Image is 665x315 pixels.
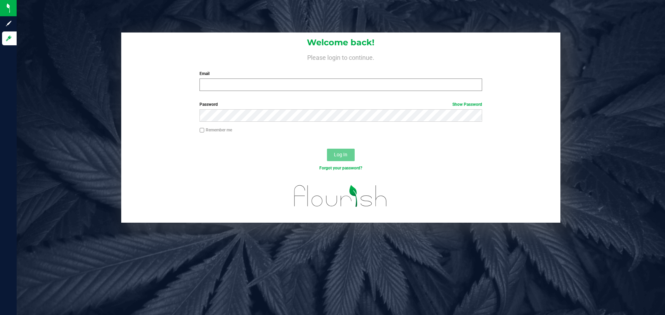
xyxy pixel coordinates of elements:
[199,71,482,77] label: Email
[121,38,560,47] h1: Welcome back!
[199,128,204,133] input: Remember me
[286,178,396,214] img: flourish_logo.svg
[199,102,218,107] span: Password
[5,20,12,27] inline-svg: Sign up
[334,152,347,157] span: Log In
[121,53,560,61] h4: Please login to continue.
[199,127,232,133] label: Remember me
[452,102,482,107] a: Show Password
[327,149,355,161] button: Log In
[5,35,12,42] inline-svg: Log in
[319,166,362,170] a: Forgot your password?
